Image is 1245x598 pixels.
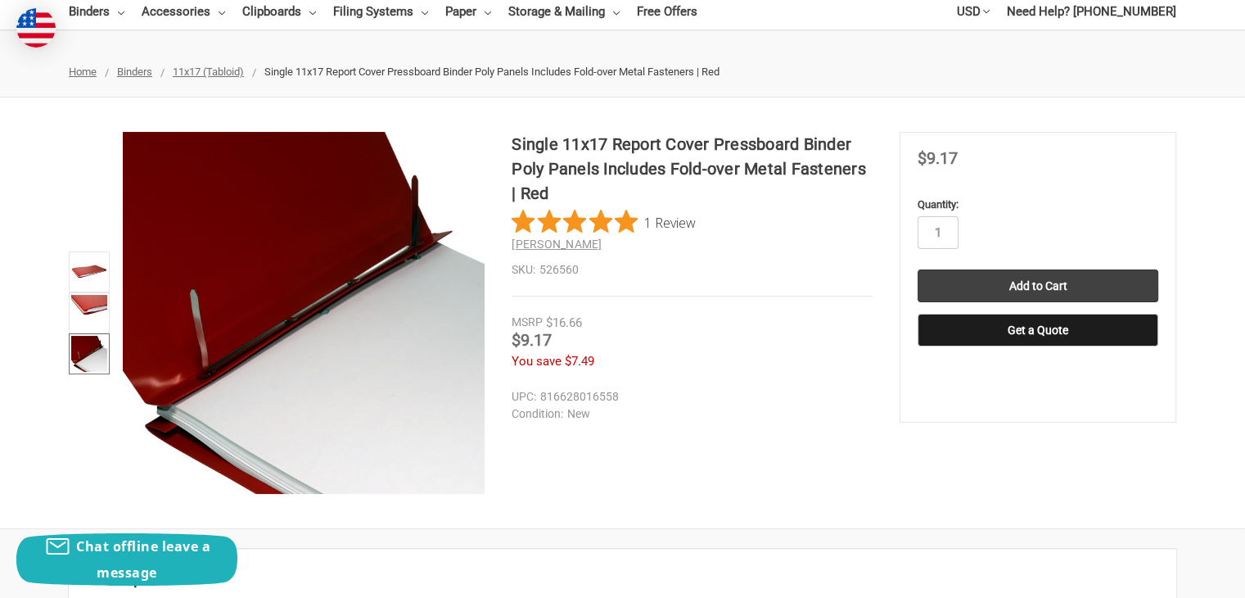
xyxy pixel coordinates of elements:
[512,388,536,405] dt: UPC:
[71,336,107,372] img: Ruby Paulina 11x17 Pressboard Binder
[512,314,543,331] div: MSRP
[512,388,865,405] dd: 816628016558
[117,66,152,78] a: Binders
[512,354,562,369] span: You save
[71,295,107,331] img: Single 11x17 Report Cover Pressboard Binder Poly Panels Includes Fold-over Metal Fasteners | Red
[86,566,1159,591] h2: Description
[512,238,602,251] a: [PERSON_NAME]
[512,405,563,423] dt: Condition:
[565,354,594,369] span: $7.49
[512,261,535,279] dt: SKU:
[512,132,873,206] h1: Single 11x17 Report Cover Pressboard Binder Poly Panels Includes Fold-over Metal Fasteners | Red
[71,254,107,290] img: Single 11x17 Report Cover Pressboard Binder Poly Panels Includes Fold-over Metal Fasteners | Red
[546,315,582,330] span: $16.66
[918,197,1158,213] label: Quantity:
[69,66,97,78] a: Home
[123,132,485,494] img: Single 11x17 Report Cover Pressboard Binder Poly Panels Includes Fold-over Metal Fasteners | Red
[644,210,696,234] span: 1 Review
[918,314,1158,347] button: Get a Quote
[512,405,865,423] dd: New
[512,330,552,350] span: $9.17
[16,8,56,48] img: duty and tax information for United States
[76,537,210,582] span: Chat offline leave a message
[16,533,237,586] button: Chat offline leave a message
[918,270,1158,302] input: Add to Cart
[264,66,719,78] span: Single 11x17 Report Cover Pressboard Binder Poly Panels Includes Fold-over Metal Fasteners | Red
[512,210,696,234] button: Rated 5 out of 5 stars from 1 reviews. Jump to reviews.
[918,148,958,168] span: $9.17
[512,261,873,279] dd: 526560
[173,66,244,78] a: 11x17 (Tabloid)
